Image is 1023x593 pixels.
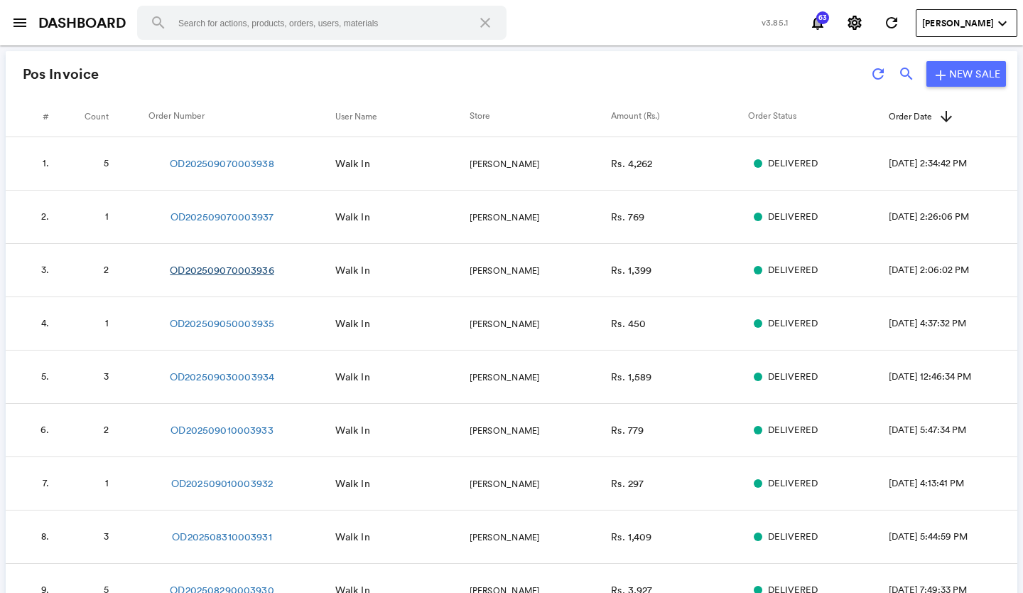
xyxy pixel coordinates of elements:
span: DELIVERED [768,477,818,491]
span: 1 [105,317,109,329]
button: search [892,60,921,88]
span: Walk In [335,424,370,437]
span: [PERSON_NAME] [470,158,539,170]
span: Walk In [335,370,370,383]
button: Settings [840,9,869,37]
span: Rs. 450 [611,317,646,330]
span: Walk In [335,477,370,490]
td: 4. [6,297,66,351]
md-icon: search [150,14,167,31]
button: open sidebar [6,9,34,37]
button: User [916,9,1017,37]
span: DELIVERED [768,157,818,171]
th: Store [470,97,611,137]
button: Clear [468,6,502,40]
a: OD202509010003932 [171,476,273,491]
a: DASHBOARD [38,13,126,33]
md-icon: expand_more [994,15,1011,32]
span: 1 [105,210,109,223]
th: Count [66,97,148,137]
span: 1 [105,477,109,489]
md-icon: search [898,65,915,82]
span: [PERSON_NAME] [470,211,539,223]
span: [PERSON_NAME] [470,531,539,543]
th: Amount (Rs.) [611,97,747,137]
span: DELIVERED [768,317,818,331]
md-icon: menu [11,14,28,31]
td: [DATE] 2:06:02 PM [889,244,1017,297]
span: DELIVERED [768,370,818,384]
span: [PERSON_NAME] [470,265,539,277]
td: [DATE] 4:37:32 PM [889,297,1017,351]
td: 5. [6,351,66,404]
span: Walk In [335,264,370,277]
a: OD202509030003934 [170,370,274,384]
button: Search [141,6,175,40]
span: DELIVERED [768,424,818,437]
td: 2. [6,191,66,244]
button: Refresh State [877,9,906,37]
td: [DATE] 2:34:42 PM [889,137,1017,191]
td: [DATE] 12:46:34 PM [889,351,1017,404]
button: refresh [864,60,892,88]
span: [PERSON_NAME] [470,424,539,437]
span: Rs. 769 [611,210,644,223]
span: [PERSON_NAME] [470,371,539,383]
span: Walk In [335,317,370,330]
span: DELIVERED [768,210,818,224]
a: OD202509070003937 [170,210,274,224]
span: Rs. 297 [611,477,644,490]
span: [PERSON_NAME] [922,17,994,30]
td: 7. [6,457,66,511]
span: Walk In [335,157,370,170]
span: [PERSON_NAME] [470,478,539,490]
md-icon: refresh [883,14,900,31]
td: [DATE] 2:26:06 PM [889,191,1017,244]
th: Order Number [148,97,335,137]
td: [DATE] 5:47:34 PM [889,404,1017,457]
span: v3.85.1 [762,16,788,28]
td: [DATE] 4:13:41 PM [889,457,1017,511]
td: 8. [6,511,66,564]
button: Notifications [803,9,832,37]
span: Rs. 779 [611,424,644,437]
span: 3 [104,370,109,383]
th: Order Status [748,97,889,137]
a: addNew Sale [926,61,1006,87]
span: New Sale [949,68,1000,80]
span: 3 [104,530,109,543]
span: Order Date [889,110,932,122]
span: DELIVERED [768,530,818,544]
span: [PERSON_NAME] [470,318,539,330]
span: 2 [104,264,109,276]
md-icon: settings [846,14,863,31]
span: 5 [104,157,109,169]
md-icon: arrow-up.svg [938,108,955,125]
span: Rs. 1,589 [611,370,651,383]
a: OD202509070003938 [170,156,274,171]
md-icon: add [932,67,949,84]
span: DELIVERED [768,264,818,277]
a: OD202508310003931 [172,530,271,544]
span: Rs. 4,262 [611,157,652,170]
span: User Name [335,110,377,122]
th: # [6,97,66,137]
td: 1. [6,137,66,191]
span: Rs. 1,409 [611,530,651,543]
span: Rs. 1,399 [611,264,651,277]
a: OD202509070003936 [170,263,274,277]
md-icon: refresh [870,65,887,82]
td: 3. [6,244,66,297]
span: 63 [816,14,830,21]
md-icon: notifications [809,14,826,31]
input: Search for actions, products, orders, users, materials [137,6,507,40]
a: OD202509010003933 [170,423,273,437]
td: 6. [6,404,66,457]
a: OD202509050003935 [170,316,274,331]
span: 2 [104,424,109,436]
h4: Pos Invoice [23,66,99,82]
span: Walk In [335,530,370,543]
span: Walk In [335,210,370,223]
md-icon: close [477,14,494,31]
td: [DATE] 5:44:59 PM [889,511,1017,564]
